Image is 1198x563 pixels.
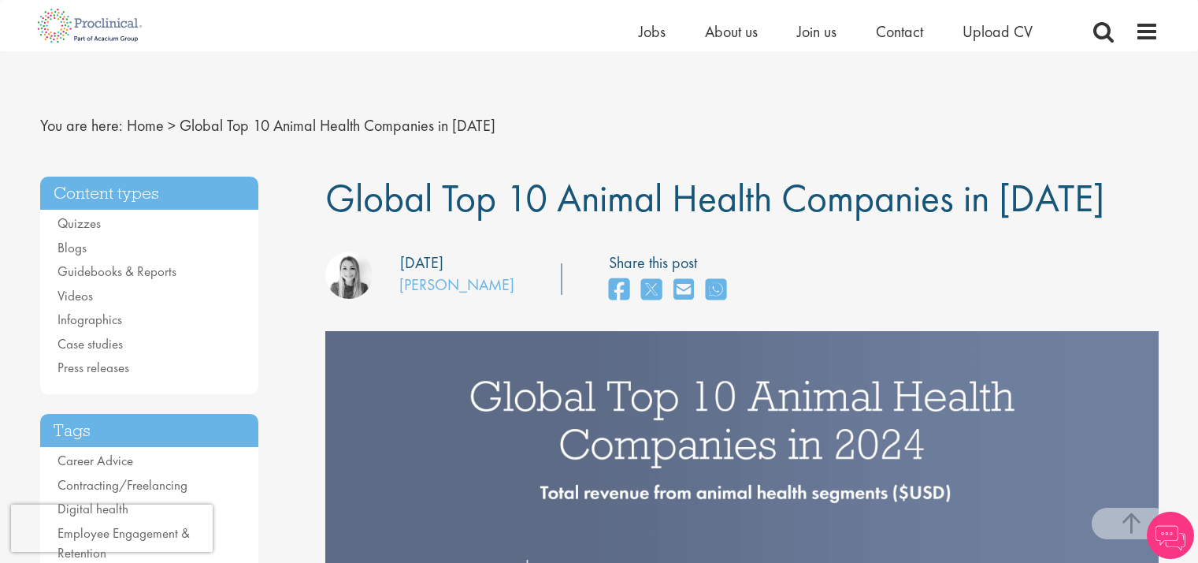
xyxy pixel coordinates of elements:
img: Chatbot [1147,512,1194,559]
span: Global Top 10 Animal Health Companies in [DATE] [325,173,1104,223]
a: Career Advice [57,452,133,469]
a: Quizzes [57,214,101,232]
a: Case studies [57,335,123,352]
h3: Tags [40,414,259,448]
iframe: reCAPTCHA [11,505,213,552]
a: Press releases [57,359,129,376]
a: Infographics [57,311,122,328]
span: You are here: [40,115,123,136]
a: share on whats app [706,274,726,308]
a: Upload CV [962,21,1033,42]
a: Contracting/Freelancing [57,476,187,494]
div: [DATE] [400,252,443,274]
a: Blogs [57,239,87,256]
a: [PERSON_NAME] [399,274,514,295]
a: share on twitter [641,274,662,308]
a: Guidebooks & Reports [57,263,176,280]
span: Global Top 10 Animal Health Companies in [DATE] [180,115,495,136]
a: Jobs [639,21,666,42]
a: breadcrumb link [127,115,164,136]
a: Videos [57,287,93,304]
a: About us [705,21,758,42]
a: Join us [797,21,836,42]
a: Contact [876,21,923,42]
a: Digital health [57,500,128,517]
a: share on facebook [609,274,629,308]
img: Hannah Burke [325,252,373,299]
a: share on email [673,274,694,308]
h3: Content types [40,177,259,211]
label: Share this post [609,252,734,274]
span: > [168,115,176,136]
